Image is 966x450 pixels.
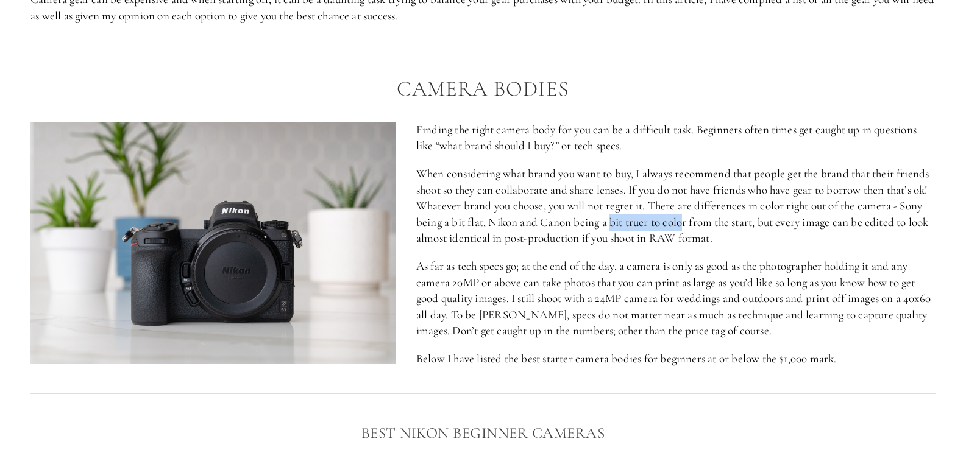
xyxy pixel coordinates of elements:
p: When considering what brand you want to buy, I always recommend that people get the brand that th... [30,166,936,247]
p: As far as tech specs go; at the end of the day, a camera is only as good as the photographer hold... [30,258,936,339]
h3: Best Nikon Beginner Cameras [30,421,936,445]
p: Below I have listed the best starter camera bodies for beginners at or below the $1,000 mark. [30,351,936,367]
h2: Camera Bodies [30,77,936,101]
p: Finding the right camera body for you can be a difficult task. Beginners often times get caught u... [30,122,936,154]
